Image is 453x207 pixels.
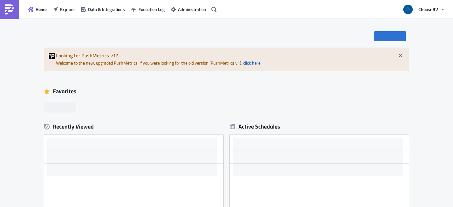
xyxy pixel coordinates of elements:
[128,4,168,14] button: Execution Log
[138,6,165,13] span: Execution Log
[400,3,448,16] button: iChoosr BV
[230,123,280,130] div: Active Schedules
[44,122,223,131] div: Recently Viewed
[417,6,438,13] span: iChoosr BV
[78,4,128,14] button: Data & Integrations
[168,4,209,14] button: Administration
[88,6,125,13] span: Data & Integrations
[403,4,413,15] img: Avatar
[44,48,409,71] div: Welcome to the new, upgraded PushMetrics. If you were looking for the old version (PushMetrics v1...
[4,4,14,14] img: PushMetrics
[25,4,50,14] button: Home
[50,4,78,14] button: Explore
[44,87,409,96] div: Favorites
[243,60,260,66] a: click here
[178,6,206,13] span: Administration
[56,53,404,58] h5: Looking for PushMetrics v1?
[60,6,75,13] span: Explore
[36,6,47,13] span: Home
